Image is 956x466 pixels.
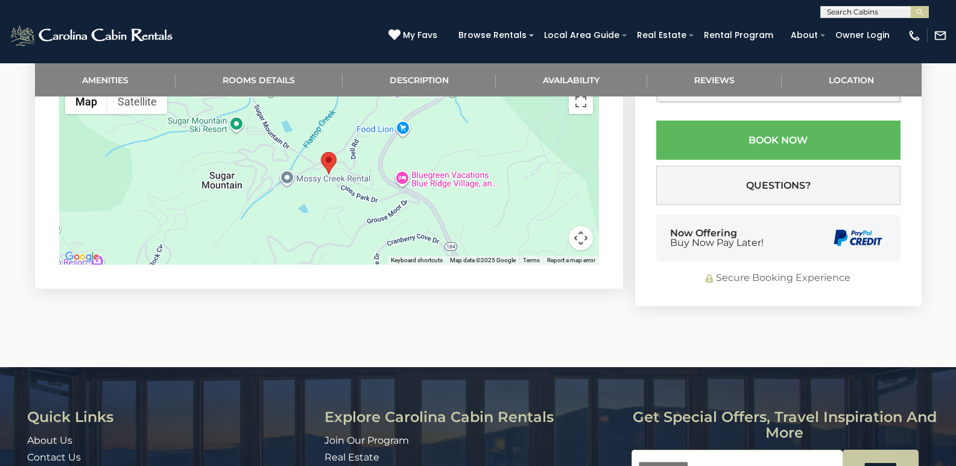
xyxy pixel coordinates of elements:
[450,257,516,263] span: Map data ©2025 Google
[27,409,315,425] h3: Quick Links
[27,452,81,463] a: Contact Us
[656,166,901,206] button: Questions?
[523,257,540,263] a: Terms
[388,29,440,42] a: My Favs
[782,63,922,96] a: Location
[547,257,595,263] a: Report a map error
[785,26,824,45] a: About
[670,238,764,248] span: Buy Now Pay Later!
[403,29,437,42] span: My Favs
[343,63,496,96] a: Description
[452,26,533,45] a: Browse Rentals
[496,63,647,96] a: Availability
[632,409,938,441] h3: Get special offers, travel inspiration and more
[176,63,343,96] a: Rooms Details
[647,63,782,96] a: Reviews
[27,435,72,446] a: About Us
[62,249,102,265] img: Google
[698,26,779,45] a: Rental Program
[670,228,764,248] div: Now Offering
[107,90,167,114] button: Show satellite imagery
[569,90,593,114] button: Toggle fullscreen view
[908,29,921,42] img: phone-regular-white.png
[324,435,409,446] a: Join Our Program
[321,152,337,174] div: Sweet Dreams Are Made Of Skis
[538,26,625,45] a: Local Area Guide
[631,26,692,45] a: Real Estate
[656,121,901,160] button: Book Now
[9,24,176,48] img: White-1-2.png
[324,452,379,463] a: Real Estate
[65,90,107,114] button: Show street map
[324,409,622,425] h3: Explore Carolina Cabin Rentals
[829,26,896,45] a: Owner Login
[35,63,176,96] a: Amenities
[62,249,102,265] a: Open this area in Google Maps (opens a new window)
[391,256,443,265] button: Keyboard shortcuts
[656,272,901,286] div: Secure Booking Experience
[934,29,947,42] img: mail-regular-white.png
[569,226,593,250] button: Map camera controls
